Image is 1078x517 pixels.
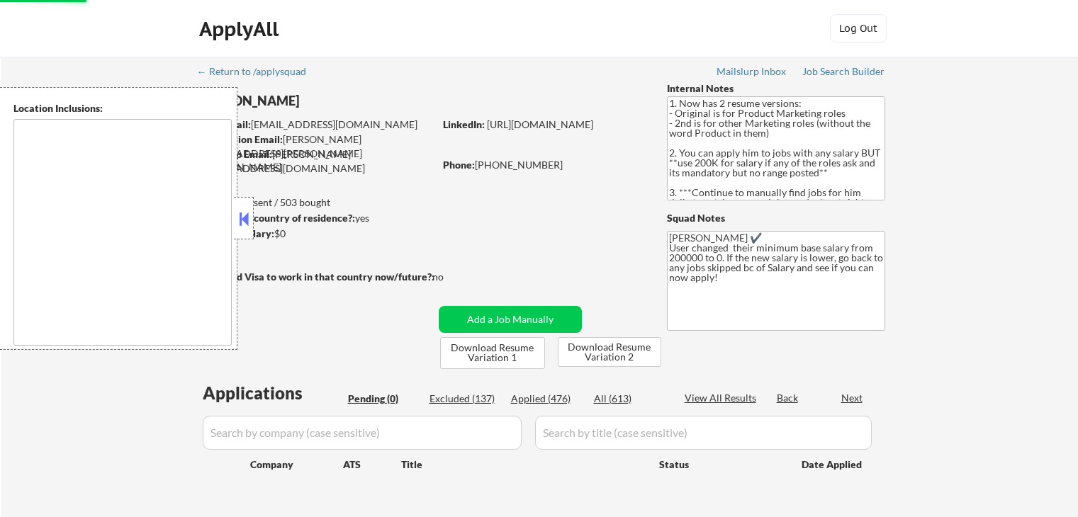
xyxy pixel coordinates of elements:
div: All (613) [594,392,665,406]
div: Back [777,391,799,405]
strong: Can work in country of residence?: [198,212,355,224]
div: ATS [343,458,401,472]
div: Status [659,451,781,477]
div: Company [250,458,343,472]
div: [PHONE_NUMBER] [443,158,644,172]
div: View All Results [685,391,760,405]
a: ← Return to /applysquad [197,66,320,80]
div: no [432,270,473,284]
div: Squad Notes [667,211,885,225]
a: [URL][DOMAIN_NAME] [487,118,593,130]
div: [PERSON_NAME] [198,92,490,110]
div: [PERSON_NAME][EMAIL_ADDRESS][PERSON_NAME][DOMAIN_NAME] [199,132,434,174]
input: Search by company (case sensitive) [203,416,522,450]
div: Date Applied [802,458,864,472]
div: Job Search Builder [802,67,885,76]
a: Mailslurp Inbox [717,66,787,80]
strong: Phone: [443,159,475,171]
div: Location Inclusions: [13,101,232,115]
strong: LinkedIn: [443,118,485,130]
div: Applied (476) [511,392,582,406]
button: Download Resume Variation 1 [440,337,545,369]
div: Internal Notes [667,81,885,96]
div: Mailslurp Inbox [717,67,787,76]
div: ApplyAll [199,17,283,41]
div: Excluded (137) [429,392,500,406]
strong: Will need Visa to work in that country now/future?: [198,271,434,283]
button: Download Resume Variation 2 [558,337,661,367]
div: 476 sent / 503 bought [198,195,434,210]
div: Pending (0) [348,392,419,406]
div: Applications [203,385,343,402]
div: ← Return to /applysquad [197,67,320,76]
button: Add a Job Manually [439,306,582,333]
div: yes [198,211,429,225]
div: [EMAIL_ADDRESS][DOMAIN_NAME] [199,118,434,132]
div: Next [841,391,864,405]
button: Log Out [830,14,887,42]
input: Search by title (case sensitive) [535,416,872,450]
div: Title [401,458,646,472]
div: $0 [198,227,434,241]
div: [PERSON_NAME][EMAIL_ADDRESS][DOMAIN_NAME] [198,147,434,175]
